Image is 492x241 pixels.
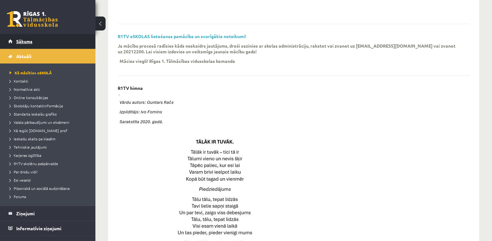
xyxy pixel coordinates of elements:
[10,78,28,84] span: Kontakti
[8,206,87,221] a: Ziņojumi
[118,43,460,54] p: Ja mācību procesā radīsies kāds neskaidrs jautājums, droši sazinies ar skolas administrāciju, rak...
[10,169,89,175] a: Par drošu vidi!
[118,85,143,91] p: R1TV himna
[10,144,89,150] a: Tehniskie jautājumi
[10,119,89,125] a: Valsts pārbaudījumi un eksāmeni
[149,58,235,64] p: Rīgas 1. Tālmācības vidusskolas komanda
[10,95,89,100] a: Online konsultācijas
[10,103,89,109] a: Skolotāju kontaktinformācija
[10,86,89,92] a: Normatīvie akti
[10,128,67,133] span: Kā iegūt [DOMAIN_NAME] prof
[8,34,87,49] a: Sākums
[10,177,31,183] span: Esi vesels!
[10,161,58,166] span: R1TV skolēnu pašpārvalde
[10,120,69,125] span: Valsts pārbaudījumi un eksāmeni
[120,58,148,64] p: Mācies viegli!
[10,186,70,191] span: Pilsoniskā un sociālā audzināšana
[10,185,89,191] a: Pilsoniskā un sociālā audzināšana
[16,206,87,221] legend: Ziņojumi
[10,144,47,150] span: Tehniskie jautājumi
[10,153,41,158] span: Karjeras izglītība
[118,33,246,39] a: R1TV eSKOLAS lietošanas pamācība un svarīgākie noteikumi!
[10,194,26,199] span: Forums
[10,169,38,174] span: Par drošu vidi!
[10,128,89,133] a: Kā iegūt [DOMAIN_NAME] prof
[8,221,87,236] a: Informatīvie ziņojumi
[10,87,40,92] span: Normatīvie akti
[10,95,48,100] span: Online konsultācijas
[10,194,89,199] a: Forums
[10,152,89,158] a: Karjeras izglītība
[10,161,89,166] a: R1TV skolēnu pašpārvalde
[16,221,87,236] legend: Informatīvie ziņojumi
[16,53,31,59] span: Aktuāli
[8,49,87,64] a: Aktuāli
[10,136,55,141] span: Ieskaišu skaits pa klasēm
[10,177,89,183] a: Esi vesels!
[10,70,89,76] a: Kā mācīties eSKOLĀ
[10,111,89,117] a: Standarta ieskaišu grafiks
[10,70,52,75] span: Kā mācīties eSKOLĀ
[10,78,89,84] a: Kontakti
[10,103,63,108] span: Skolotāju kontaktinformācija
[7,11,58,27] a: Rīgas 1. Tālmācības vidusskola
[10,136,89,142] a: Ieskaišu skaits pa klasēm
[10,111,57,117] span: Standarta ieskaišu grafiks
[16,38,32,44] span: Sākums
